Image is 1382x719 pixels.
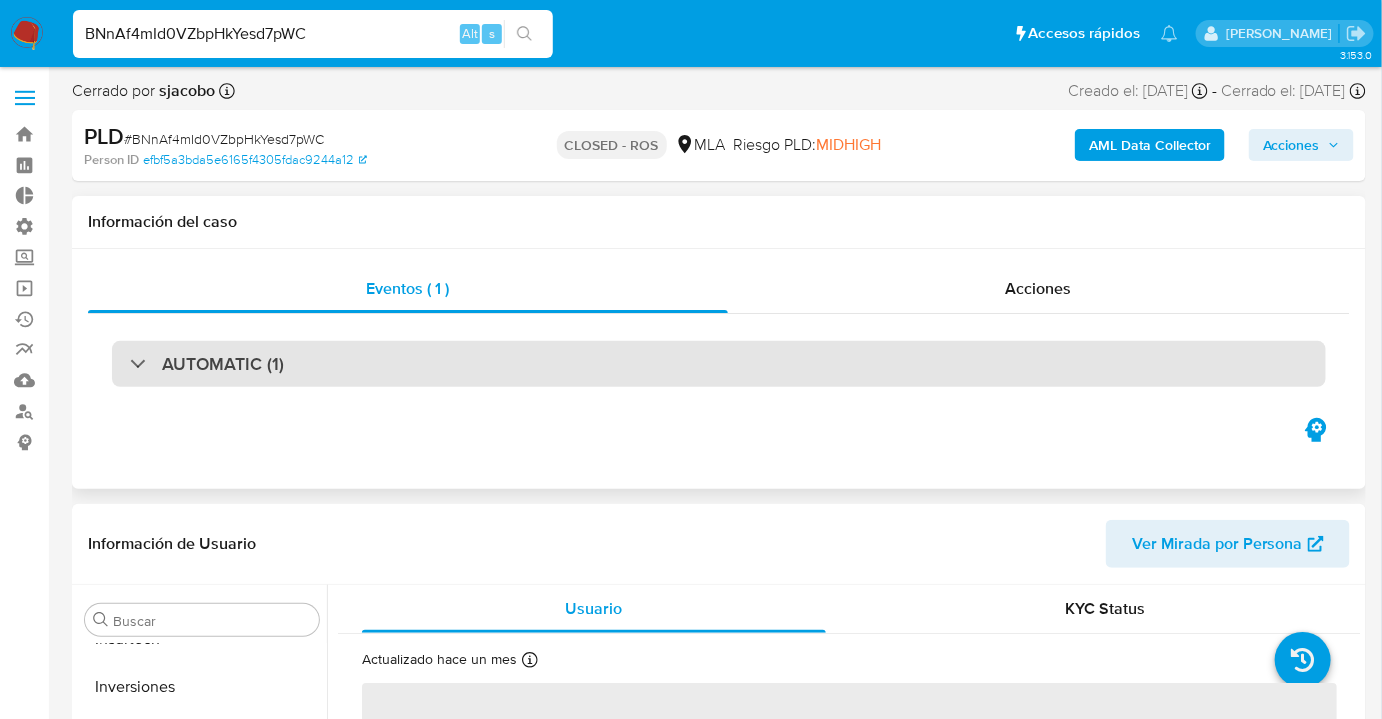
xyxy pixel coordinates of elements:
b: sjacobo [155,79,215,102]
button: Ver Mirada por Persona [1106,520,1350,568]
a: Salir [1346,23,1367,44]
p: Actualizado hace un mes [362,650,517,669]
input: Buscar [113,612,311,630]
button: Inversiones [77,663,327,711]
h1: Información del caso [88,212,1350,232]
a: efbf5a3bda5e6165f4305fdac9244a12 [143,151,367,169]
div: MLA [675,134,726,156]
span: Acciones [1263,129,1320,161]
h3: AUTOMATIC (1) [162,353,284,375]
span: Accesos rápidos [1029,23,1141,44]
span: # BNnAf4mId0VZbpHkYesd7pWC [124,129,324,149]
h1: Información de Usuario [88,534,256,554]
button: search-icon [504,20,545,48]
span: KYC Status [1065,597,1145,620]
p: CLOSED - ROS [557,131,667,159]
a: Notificaciones [1161,25,1178,42]
span: - [1212,80,1217,102]
p: juan.tosini@mercadolibre.com [1226,24,1339,43]
span: Usuario [565,597,622,620]
b: PLD [84,120,124,152]
input: Buscar usuario o caso... [73,21,553,47]
button: AML Data Collector [1075,129,1225,161]
span: Riesgo PLD: [734,134,882,156]
b: AML Data Collector [1089,129,1211,161]
b: Person ID [84,151,139,169]
span: MIDHIGH [817,133,882,156]
span: Alt [462,24,478,43]
div: AUTOMATIC (1) [112,341,1326,387]
button: Acciones [1249,129,1354,161]
span: Cerrado por [72,80,215,102]
div: Cerrado el: [DATE] [1221,80,1366,102]
span: Acciones [1006,277,1072,300]
div: Creado el: [DATE] [1068,80,1208,102]
span: Eventos ( 1 ) [366,277,449,300]
span: Ver Mirada por Persona [1132,520,1303,568]
button: Buscar [93,612,109,628]
span: s [489,24,495,43]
